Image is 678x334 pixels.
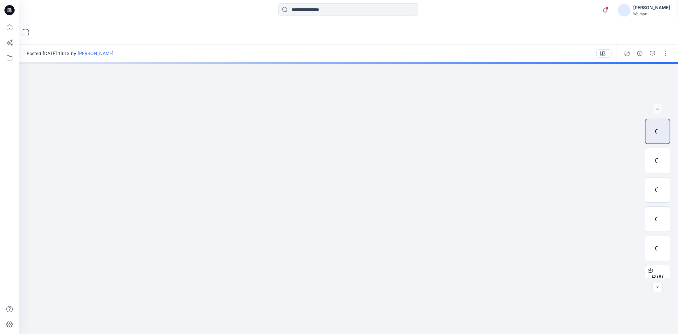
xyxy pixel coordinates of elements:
[635,48,645,59] button: Details
[633,4,670,11] div: [PERSON_NAME]
[652,272,664,283] span: BW
[633,11,670,16] div: Walmart
[27,50,113,57] span: Posted [DATE] 14:13 by
[618,4,631,17] img: avatar
[78,51,113,56] a: [PERSON_NAME]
